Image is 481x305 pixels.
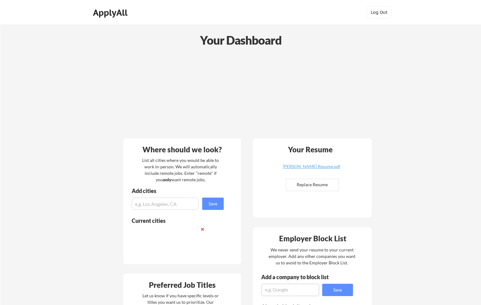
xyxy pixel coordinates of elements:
[268,247,356,266] div: We never send your resume to your current employer. Add any other companies you want us to avoid ...
[322,284,353,296] button: Save
[275,164,348,174] a: [PERSON_NAME] Resume.pdf
[202,198,224,210] button: Save
[1,31,481,49] div: Your Dashboard
[132,218,217,223] div: Current cities
[132,188,225,194] div: Add cities
[138,157,223,183] div: List all cities where you would be able to work in-person. We will automatically include remote j...
[93,7,129,18] div: ApplyAll
[280,146,341,153] div: Your Resume
[125,281,239,289] div: Preferred Job Titles
[255,235,370,242] div: Employer Block List
[367,6,391,18] button: Log Out
[261,274,338,280] div: Add a company to block list
[132,198,199,210] input: e.g. Los Angeles, CA
[275,164,348,169] div: [PERSON_NAME] Resume.pdf
[125,146,239,153] div: Where should we look?
[163,177,171,182] strong: only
